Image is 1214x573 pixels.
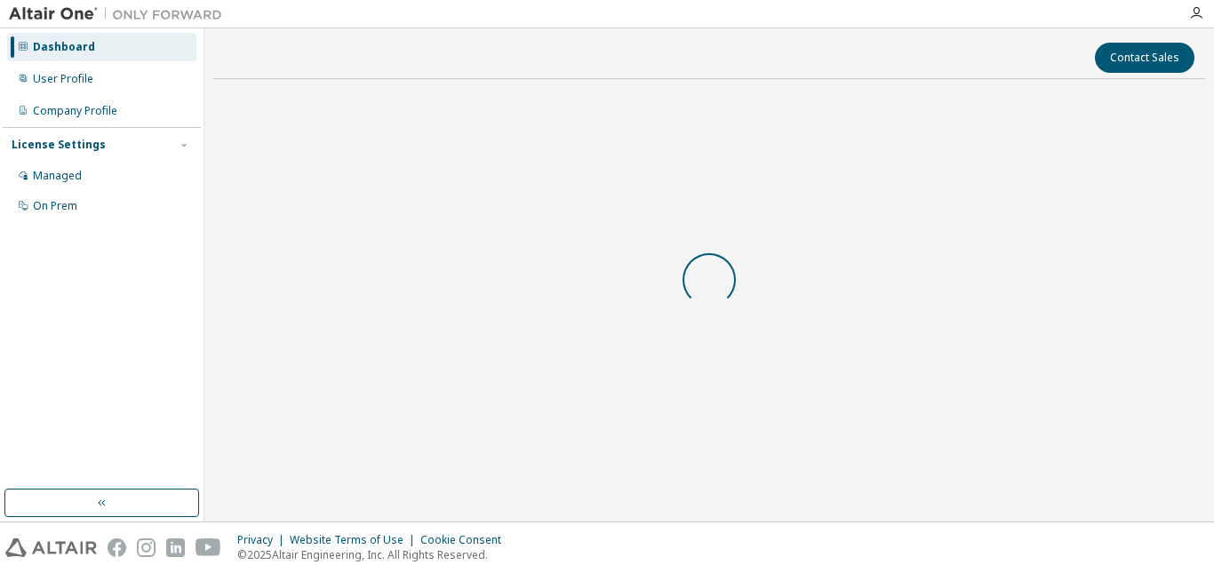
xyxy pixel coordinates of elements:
[5,538,97,557] img: altair_logo.svg
[33,40,95,54] div: Dashboard
[1095,43,1194,73] button: Contact Sales
[33,104,117,118] div: Company Profile
[196,538,221,557] img: youtube.svg
[33,72,93,86] div: User Profile
[9,5,231,23] img: Altair One
[237,547,512,562] p: © 2025 Altair Engineering, Inc. All Rights Reserved.
[137,538,156,557] img: instagram.svg
[33,199,77,213] div: On Prem
[166,538,185,557] img: linkedin.svg
[108,538,126,557] img: facebook.svg
[33,169,82,183] div: Managed
[290,533,420,547] div: Website Terms of Use
[12,138,106,152] div: License Settings
[420,533,512,547] div: Cookie Consent
[237,533,290,547] div: Privacy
